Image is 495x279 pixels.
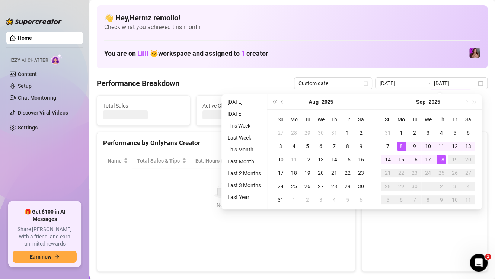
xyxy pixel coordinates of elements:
[425,80,431,86] span: to
[104,49,268,58] h1: You are on workspace and assigned to creator
[30,254,51,260] span: Earn now
[469,48,480,58] img: allison
[51,54,63,65] img: AI Chatter
[103,138,349,148] div: Performance by OnlyFans Creator
[470,254,488,272] iframe: Intercom live chat
[364,81,368,86] span: calendar
[103,154,132,168] th: Name
[254,157,284,165] span: Sales / Hour
[380,79,422,87] input: Start date
[10,57,48,64] span: Izzy AI Chatter
[6,18,62,25] img: logo-BBDzfeDw.svg
[103,102,184,110] span: Total Sales
[241,49,245,57] span: 1
[108,157,122,165] span: Name
[137,157,181,165] span: Total Sales & Tips
[434,79,476,87] input: End date
[250,154,294,168] th: Sales / Hour
[18,83,32,89] a: Setup
[202,102,283,110] span: Active Chats
[368,138,481,148] div: Sales by OnlyFans Creator
[13,251,77,263] button: Earn nowarrow-right
[18,95,56,101] a: Chat Monitoring
[18,71,37,77] a: Content
[13,226,77,248] span: Share [PERSON_NAME] with a friend, and earn unlimited rewards
[18,110,68,116] a: Discover Viral Videos
[54,254,60,259] span: arrow-right
[13,208,77,223] span: 🎁 Get $100 in AI Messages
[104,13,480,23] h4: 👋 Hey, Hermz remollo !
[104,23,480,31] span: Check what you achieved this month
[18,125,38,131] a: Settings
[298,78,368,89] span: Custom date
[132,154,191,168] th: Total Sales & Tips
[195,157,239,165] div: Est. Hours Worked
[299,157,339,165] span: Chat Conversion
[111,201,342,209] div: No data
[137,49,158,57] span: Lilli 🐱
[18,35,32,41] a: Home
[97,78,179,89] h4: Performance Breakdown
[294,154,349,168] th: Chat Conversion
[425,80,431,86] span: swap-right
[301,102,382,110] span: Messages Sent
[485,254,491,260] span: 1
